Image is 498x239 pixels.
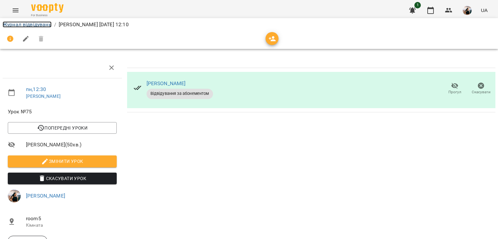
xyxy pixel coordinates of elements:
p: [PERSON_NAME] [DATE] 12:10 [59,21,129,28]
span: [PERSON_NAME] ( 50 хв. ) [26,141,117,149]
button: Попередні уроки [8,122,117,134]
button: Menu [8,3,23,18]
p: Кімната [26,222,117,229]
span: UA [481,7,488,14]
span: Прогул [448,89,461,95]
span: 1 [414,2,421,8]
nav: breadcrumb [3,21,495,28]
a: [PERSON_NAME] [26,193,65,199]
span: room5 [26,215,117,222]
span: Попередні уроки [13,124,112,132]
button: Прогул [442,80,468,98]
button: UA [478,4,490,16]
span: Скасувати [472,89,491,95]
span: Скасувати Урок [13,175,112,182]
a: [PERSON_NAME] [26,94,61,99]
span: Змінити урок [13,157,112,165]
button: Змінити урок [8,155,117,167]
a: [PERSON_NAME] [147,80,186,86]
a: пн , 12:30 [26,86,46,92]
span: For Business [31,13,64,17]
img: Voopty Logo [31,3,64,13]
a: Журнал відвідувань [3,21,52,28]
img: f25c141d8d8634b2a8fce9f0d709f9df.jpg [8,189,21,202]
li: / [54,21,56,28]
button: Скасувати [468,80,494,98]
img: f25c141d8d8634b2a8fce9f0d709f9df.jpg [463,6,472,15]
span: Відвідування за абонементом [147,91,213,97]
button: Скасувати Урок [8,173,117,184]
span: Урок №75 [8,108,117,116]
